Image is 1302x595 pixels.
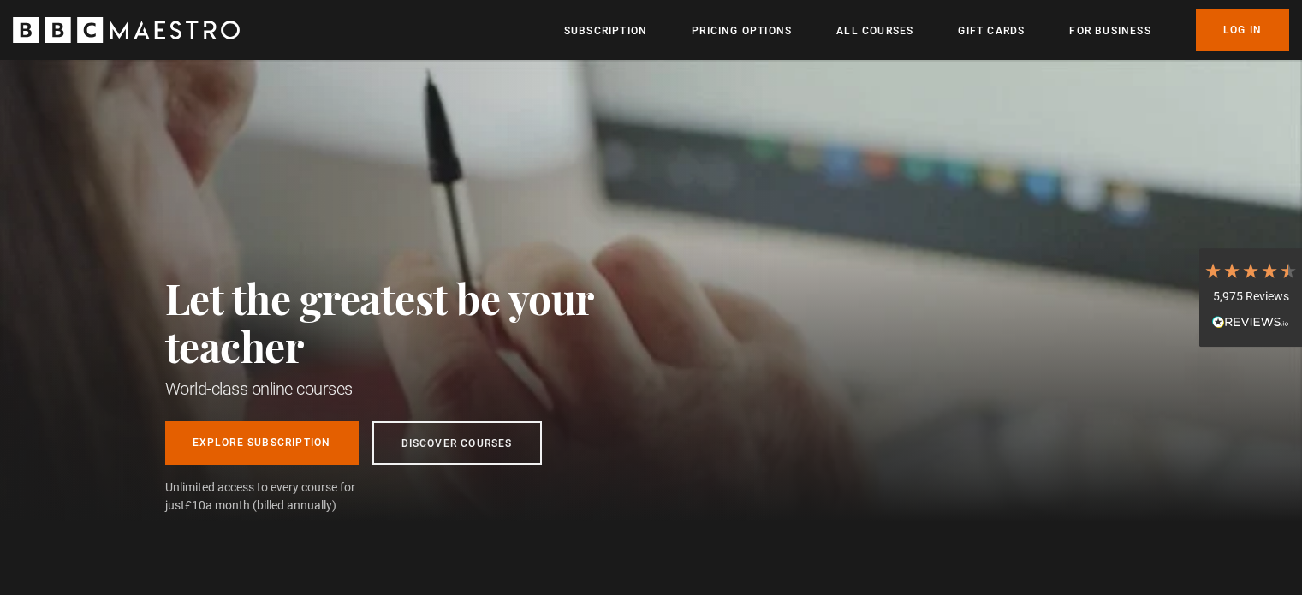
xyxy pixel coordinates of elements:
[165,274,670,370] h2: Let the greatest be your teacher
[165,479,396,515] span: Unlimited access to every course for just a month (billed annually)
[1204,289,1298,306] div: 5,975 Reviews
[692,22,792,39] a: Pricing Options
[836,22,913,39] a: All Courses
[165,377,670,401] h1: World-class online courses
[1212,316,1289,328] img: REVIEWS.io
[185,498,205,512] span: £10
[372,421,542,465] a: Discover Courses
[1069,22,1150,39] a: For business
[165,421,359,465] a: Explore Subscription
[1199,248,1302,348] div: 5,975 ReviewsRead All Reviews
[564,9,1289,51] nav: Primary
[1204,313,1298,334] div: Read All Reviews
[958,22,1025,39] a: Gift Cards
[13,17,240,43] svg: BBC Maestro
[564,22,647,39] a: Subscription
[1204,261,1298,280] div: 4.7 Stars
[1196,9,1289,51] a: Log In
